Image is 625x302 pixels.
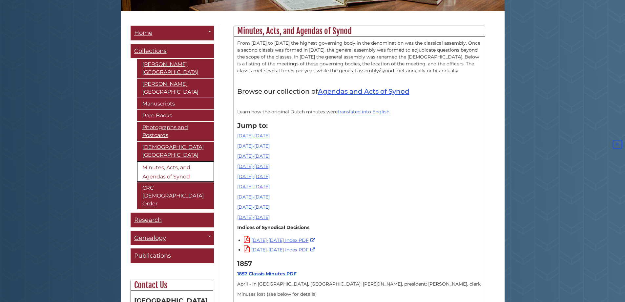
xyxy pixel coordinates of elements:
[131,44,214,58] a: Collections
[134,47,167,55] span: Collections
[137,59,214,78] a: [PERSON_NAME][GEOGRAPHIC_DATA]
[237,133,270,139] a: [DATE]-[DATE]
[237,224,309,230] strong: Indices of Synodical Decisions
[237,214,270,220] a: [DATE]-[DATE]
[237,108,482,115] p: Learn how the original Dutch minutes were .
[237,184,270,190] a: [DATE]-[DATE]
[131,213,214,227] a: Research
[234,26,485,36] h2: Minutes, Acts, and Agendas of Synod
[237,204,270,210] a: [DATE]-[DATE]
[134,29,153,36] span: Home
[611,142,623,148] a: Back to Top
[131,248,214,263] a: Publications
[137,122,214,141] a: Photographs and Postcards
[237,281,482,288] p: April - in [GEOGRAPHIC_DATA], [GEOGRAPHIC_DATA]: [PERSON_NAME], president; [PERSON_NAME], clerk
[134,252,171,259] span: Publications
[137,182,214,209] a: CRC [DEMOGRAPHIC_DATA] Order
[244,247,317,253] a: [DATE]-[DATE] Index PDF
[131,231,214,245] a: Genealogy
[244,237,317,243] a: [DATE]-[DATE] Index PDF
[131,280,213,290] h2: Contact Us
[131,26,214,40] a: Home
[237,260,252,267] b: 1857
[134,216,162,223] span: Research
[318,87,409,95] a: Agendas and Acts of Synod
[237,271,297,277] a: 1857 Classis Minutes PDF
[137,161,214,182] a: Minutes, Acts, and Agendas of Synod
[137,79,214,98] a: [PERSON_NAME][GEOGRAPHIC_DATA]
[237,40,482,74] p: From [DATE] to [DATE] the highest governing body in the denomination was the classical assembly. ...
[338,109,389,115] a: translated into English
[237,291,482,298] p: Minutes lost (see below for details)
[237,194,270,200] a: [DATE]-[DATE]
[237,122,268,129] strong: Jump to:
[237,163,270,169] a: [DATE]-[DATE]
[137,98,214,109] a: Manuscripts
[137,110,214,121] a: Rare Books
[237,153,270,159] a: [DATE]-[DATE]
[237,88,482,95] h4: Browse our collection of
[134,234,166,242] span: Genealogy
[137,142,214,161] a: [DEMOGRAPHIC_DATA][GEOGRAPHIC_DATA]
[237,174,270,179] a: [DATE]-[DATE]
[237,143,270,149] a: [DATE]-[DATE]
